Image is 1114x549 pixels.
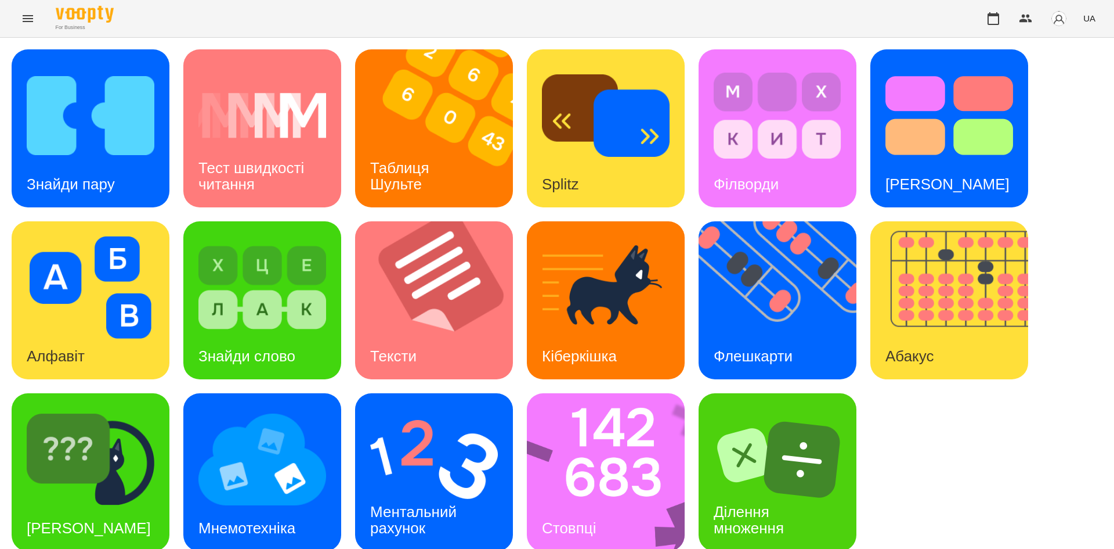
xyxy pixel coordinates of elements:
h3: Таблиця Шульте [370,159,433,192]
img: Флешкарти [699,221,871,379]
h3: Абакус [885,347,934,365]
img: Філворди [714,64,841,167]
img: Ділення множення [714,408,841,511]
img: Voopty Logo [56,6,114,23]
span: UA [1083,12,1095,24]
h3: Кіберкішка [542,347,617,365]
a: Тест Струпа[PERSON_NAME] [870,49,1028,207]
h3: [PERSON_NAME] [885,175,1010,193]
h3: Знайди слово [198,347,295,365]
img: avatar_s.png [1051,10,1067,27]
span: For Business [56,24,114,31]
a: ТекстиТексти [355,221,513,379]
img: Splitz [542,64,670,167]
h3: Алфавіт [27,347,85,365]
a: Тест швидкості читанняТест швидкості читання [183,49,341,207]
a: Знайди словоЗнайди слово [183,221,341,379]
button: Menu [14,5,42,33]
img: Тест швидкості читання [198,64,326,167]
a: КіберкішкаКіберкішка [527,221,685,379]
a: АбакусАбакус [870,221,1028,379]
img: Знайди слово [198,236,326,339]
img: Ментальний рахунок [370,408,498,511]
img: Таблиця Шульте [355,49,527,207]
img: Мнемотехніка [198,408,326,511]
h3: Стовпці [542,519,596,537]
h3: Філворди [714,175,779,193]
h3: Splitz [542,175,579,193]
img: Знайди пару [27,64,154,167]
a: Таблиця ШультеТаблиця Шульте [355,49,513,207]
h3: Ментальний рахунок [370,503,461,536]
h3: Тест швидкості читання [198,159,308,192]
a: SplitzSplitz [527,49,685,207]
img: Тест Струпа [885,64,1013,167]
a: Знайди паруЗнайди пару [12,49,169,207]
a: ФлешкартиФлешкарти [699,221,856,379]
img: Кіберкішка [542,236,670,339]
img: Алфавіт [27,236,154,339]
button: UA [1079,8,1100,29]
img: Знайди Кіберкішку [27,408,154,511]
h3: Ділення множення [714,503,784,536]
h3: [PERSON_NAME] [27,519,151,537]
h3: Знайди пару [27,175,115,193]
h3: Мнемотехніка [198,519,295,537]
img: Абакус [870,221,1043,379]
img: Тексти [355,221,527,379]
h3: Флешкарти [714,347,793,365]
a: АлфавітАлфавіт [12,221,169,379]
a: ФілвордиФілворди [699,49,856,207]
h3: Тексти [370,347,417,365]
